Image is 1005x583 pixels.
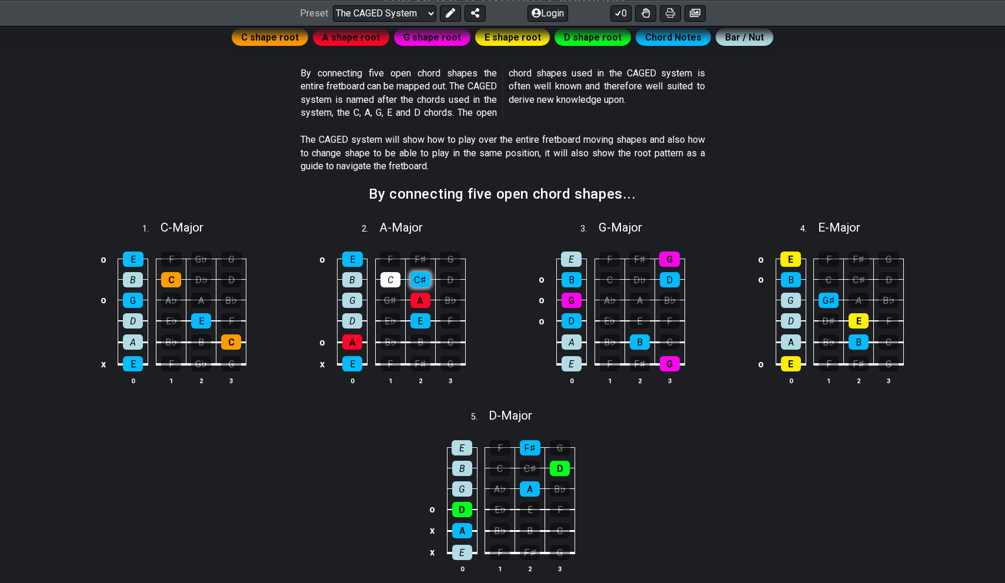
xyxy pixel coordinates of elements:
div: C♯ [410,272,430,287]
div: G♭ [191,356,211,371]
div: B [410,334,430,350]
div: G [440,356,460,371]
div: A [630,293,650,308]
div: B♭ [879,293,899,308]
span: D shape root [564,29,622,46]
div: B♭ [440,293,460,308]
th: 0 [447,563,477,575]
td: o [754,249,768,270]
div: E [630,313,650,329]
div: B [191,334,211,350]
div: G♯ [380,293,400,308]
div: C [440,334,460,350]
div: B [849,334,869,350]
div: F♯ [849,252,869,267]
th: 1 [156,374,186,387]
div: A [452,523,472,538]
div: B♭ [819,334,839,350]
div: E [342,252,363,267]
div: E [342,356,362,371]
div: C♯ [520,461,540,476]
div: G [221,252,242,267]
div: A♭ [490,481,510,497]
td: x [315,353,329,375]
div: E♭ [380,313,400,329]
button: Create image [685,5,706,21]
span: 4 . [800,223,818,236]
div: F [380,356,400,371]
div: G [123,293,143,308]
div: F [221,313,241,329]
span: Chord Notes [645,29,702,46]
td: o [754,269,768,290]
div: D [440,272,460,287]
span: 5 . [471,411,489,424]
div: B♭ [550,481,570,497]
div: A [849,293,869,308]
div: A [410,293,430,308]
div: G [452,481,472,497]
div: B♭ [380,334,400,350]
th: 0 [118,374,148,387]
th: 2 [186,374,216,387]
th: 1 [485,563,515,575]
div: E [123,356,143,371]
div: G [781,293,801,308]
div: E [191,313,211,329]
div: F [550,502,570,517]
div: B [630,334,650,350]
div: G [550,440,570,455]
div: C [161,272,181,287]
th: 1 [375,374,405,387]
div: D [660,272,680,287]
div: A [520,481,540,497]
div: F [660,313,680,329]
div: C [550,523,570,538]
div: B♭ [600,334,620,350]
span: A - Major [379,220,423,234]
div: E [781,356,801,371]
div: F♯ [520,545,540,560]
div: C [879,334,899,350]
div: A [123,334,143,350]
div: F [819,252,839,267]
div: F♯ [410,356,430,371]
th: 2 [515,563,545,575]
div: E♭ [161,313,181,329]
div: E♭ [600,313,620,329]
div: G [342,293,362,308]
div: B [781,272,801,287]
div: D♭ [630,272,650,287]
div: G [660,356,680,371]
span: D - Major [489,408,532,423]
div: C [380,272,400,287]
div: B♭ [660,293,680,308]
td: o [535,290,549,310]
div: B [562,272,582,287]
div: F [490,545,510,560]
div: C [600,272,620,287]
div: E [452,440,472,455]
th: 0 [776,374,806,387]
th: 3 [435,374,465,387]
div: F♯ [849,356,869,371]
td: o [754,353,768,375]
div: F [600,356,620,371]
div: B [123,272,143,287]
div: F♯ [629,252,650,267]
div: D [342,313,362,329]
td: o [315,331,329,353]
div: G [879,252,899,267]
button: Share Preset [465,5,486,21]
div: A♭ [161,293,181,308]
div: G♭ [191,252,212,267]
div: F [599,252,620,267]
button: Login [527,5,568,21]
div: E [561,252,582,267]
span: C - Major [161,220,203,234]
th: 3 [874,374,904,387]
div: B [452,461,472,476]
div: B♭ [221,293,241,308]
div: F [440,313,460,329]
div: A [342,334,362,350]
